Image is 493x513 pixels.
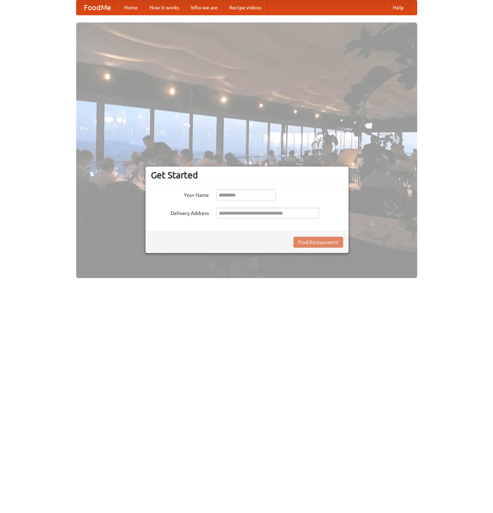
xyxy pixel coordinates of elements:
[77,0,118,15] a: FoodMe
[144,0,185,15] a: How it works
[223,0,267,15] a: Recipe videos
[151,170,343,181] h3: Get Started
[185,0,223,15] a: Who we are
[151,190,209,199] label: Your Name
[387,0,410,15] a: Help
[293,237,343,248] button: Find Restaurants!
[118,0,144,15] a: Home
[151,208,209,217] label: Delivery Address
